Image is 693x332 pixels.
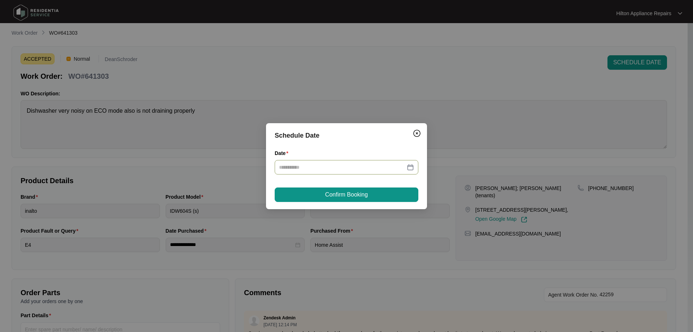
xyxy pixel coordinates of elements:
[275,150,291,157] label: Date
[275,187,418,202] button: Confirm Booking
[411,128,423,139] button: Close
[275,130,418,141] div: Schedule Date
[413,129,421,138] img: closeCircle
[325,190,368,199] span: Confirm Booking
[279,163,405,171] input: Date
